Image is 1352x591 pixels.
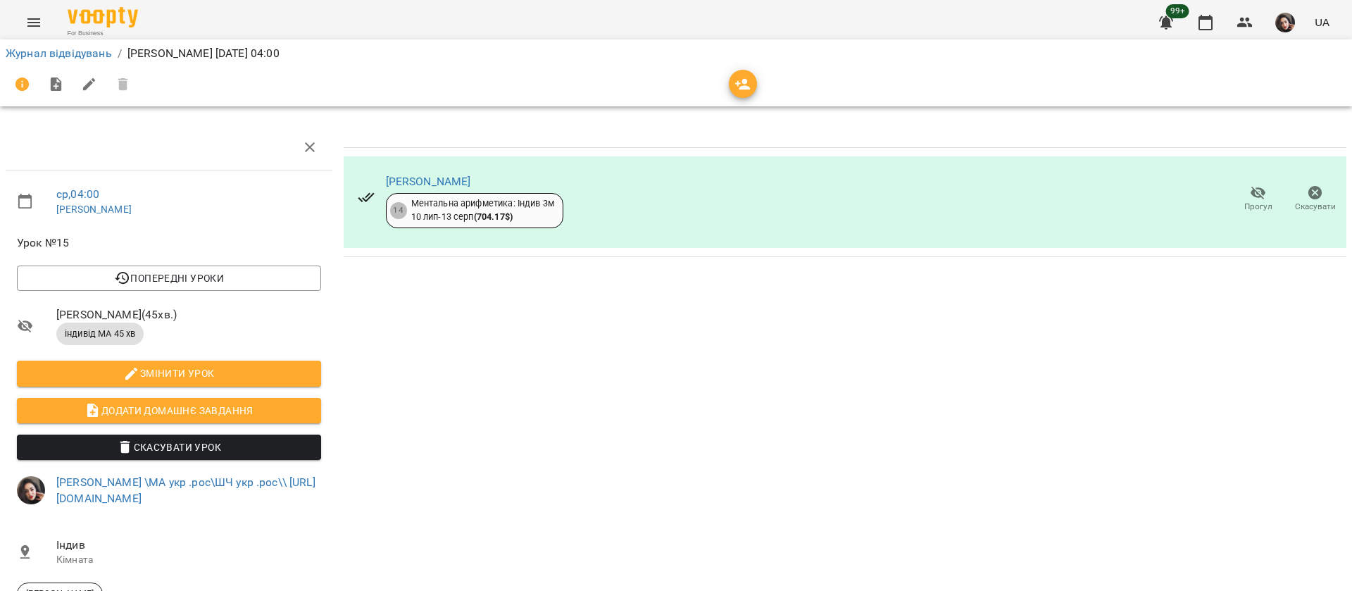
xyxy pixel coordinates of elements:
p: Кімната [56,553,321,567]
p: [PERSON_NAME] [DATE] 04:00 [127,45,280,62]
span: UA [1315,15,1329,30]
span: Урок №15 [17,235,321,251]
span: Змінити урок [28,365,310,382]
a: ср , 04:00 [56,187,99,201]
button: Прогул [1229,180,1287,219]
a: [PERSON_NAME] [56,204,132,215]
a: Журнал відвідувань [6,46,112,60]
span: [PERSON_NAME] ( 45 хв. ) [56,306,321,323]
li: / [118,45,122,62]
span: Скасувати [1295,201,1336,213]
button: UA [1309,9,1335,35]
button: Скасувати [1287,180,1344,219]
button: Змінити урок [17,361,321,386]
button: Попередні уроки [17,266,321,291]
span: Скасувати Урок [28,439,310,456]
span: For Business [68,29,138,38]
span: індивід МА 45 хв [56,328,144,340]
a: [PERSON_NAME] \МА укр .рос\ШЧ укр .рос\\ [URL][DOMAIN_NAME] [56,475,315,506]
span: 99+ [1166,4,1189,18]
button: Menu [17,6,51,39]
span: Додати домашнє завдання [28,402,310,419]
b: ( 704.17 $ ) [474,211,513,222]
div: Ментальна арифметика: Індив 3м 10 лип - 13 серп [411,197,554,223]
span: Індив [56,537,321,554]
nav: breadcrumb [6,45,1346,62]
a: [PERSON_NAME] [386,175,471,188]
button: Додати домашнє завдання [17,398,321,423]
img: 415cf204168fa55e927162f296ff3726.jpg [1275,13,1295,32]
div: 14 [390,202,407,219]
img: 415cf204168fa55e927162f296ff3726.jpg [17,476,45,504]
img: Voopty Logo [68,7,138,27]
button: Скасувати Урок [17,435,321,460]
span: Прогул [1244,201,1272,213]
span: Попередні уроки [28,270,310,287]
